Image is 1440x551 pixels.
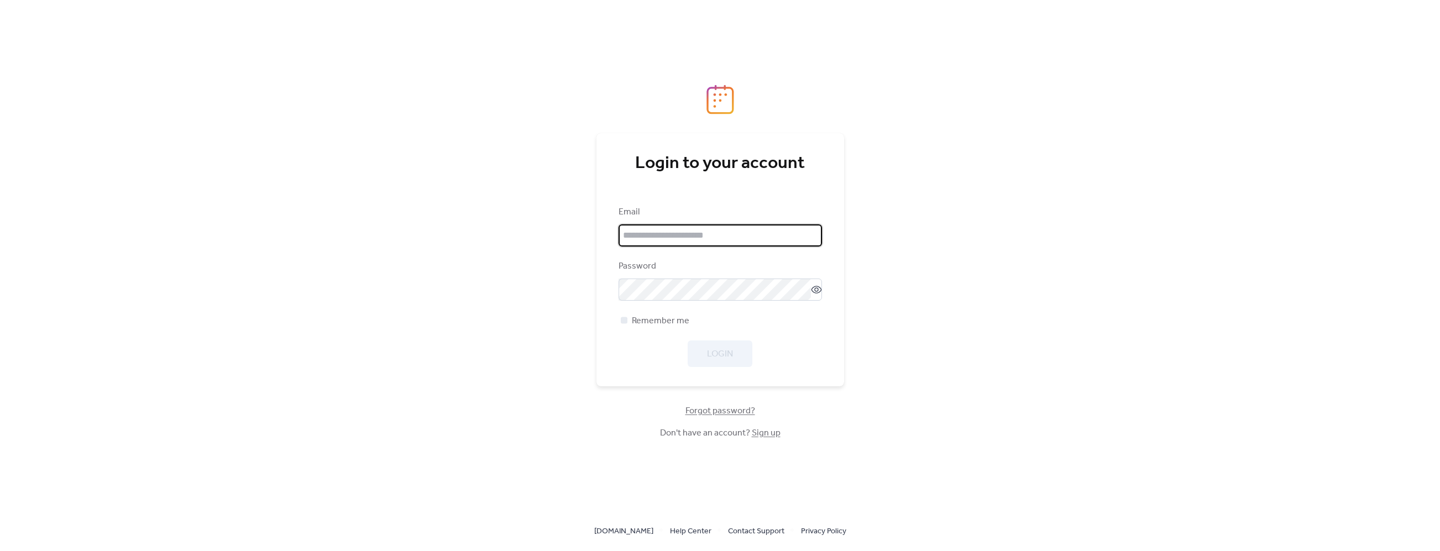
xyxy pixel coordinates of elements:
[619,260,820,273] div: Password
[685,408,755,414] a: Forgot password?
[670,525,711,538] span: Help Center
[801,524,846,538] a: Privacy Policy
[752,424,781,442] a: Sign up
[619,153,822,175] div: Login to your account
[670,524,711,538] a: Help Center
[660,427,781,440] span: Don't have an account?
[685,405,755,418] span: Forgot password?
[619,206,820,219] div: Email
[632,314,689,328] span: Remember me
[594,524,653,538] a: [DOMAIN_NAME]
[728,524,784,538] a: Contact Support
[706,85,734,114] img: logo
[728,525,784,538] span: Contact Support
[801,525,846,538] span: Privacy Policy
[594,525,653,538] span: [DOMAIN_NAME]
